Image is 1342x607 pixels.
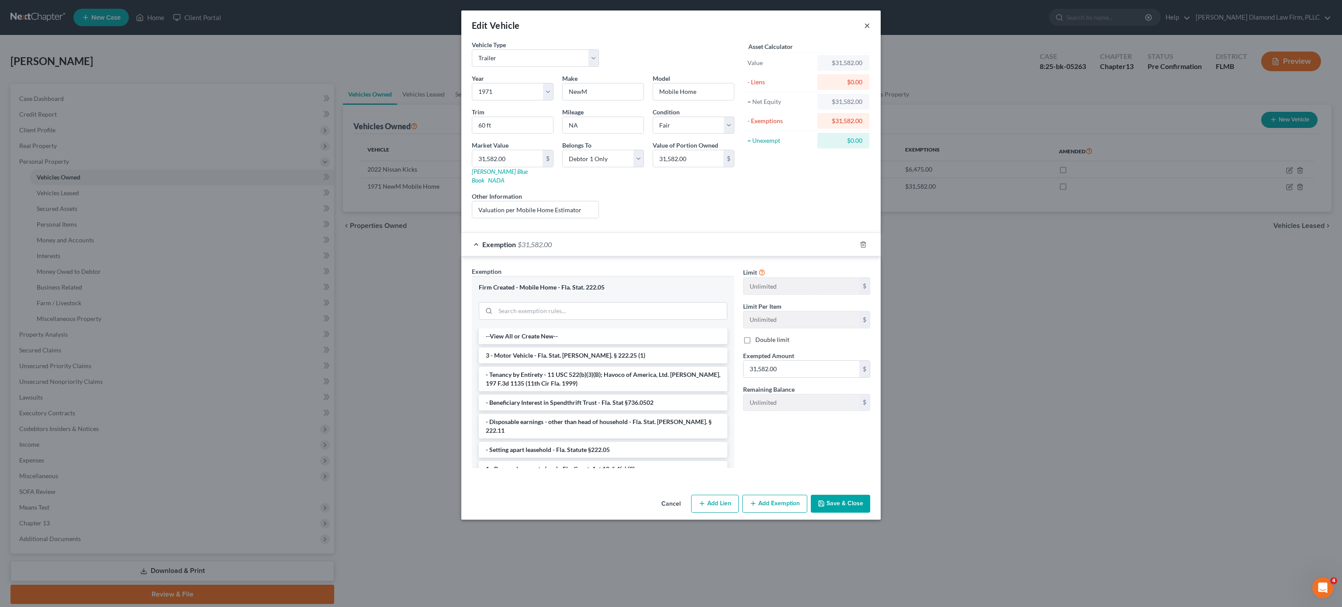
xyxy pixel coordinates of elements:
[742,495,807,513] button: Add Exemption
[824,136,862,145] div: $0.00
[495,303,727,319] input: Search exemption rules...
[479,367,727,391] li: - Tenancy by Entirety - 11 USC 522(b)(3)(B); Havoco of America, Ltd. [PERSON_NAME], 197 F.3d 1135...
[562,75,578,82] span: Make
[472,201,598,218] input: (optional)
[747,78,813,86] div: - Liens
[723,150,734,167] div: $
[864,20,870,31] button: ×
[859,394,870,411] div: $
[1312,577,1333,598] iframe: Intercom live chat
[543,150,553,167] div: $
[472,19,520,31] div: Edit Vehicle
[743,352,794,359] span: Exempted Amount
[653,150,723,167] input: 0.00
[811,495,870,513] button: Save & Close
[479,414,727,438] li: - Disposable earnings - other than head of household - Fla. Stat. [PERSON_NAME]. § 222.11
[472,40,506,49] label: Vehicle Type
[518,240,552,248] span: $31,582.00
[654,496,688,513] button: Cancel
[472,117,553,134] input: ex. LS, LT, etc
[748,42,793,51] label: Asset Calculator
[824,78,862,86] div: $0.00
[562,141,591,149] span: Belongs To
[1330,577,1337,584] span: 4
[472,74,484,83] label: Year
[653,141,718,150] label: Value of Portion Owned
[653,107,680,117] label: Condition
[479,461,727,477] li: 1 - Personal property (any) - Fla. Const. Art.10, § 4(a) (2)
[743,302,782,311] label: Limit Per Item
[653,83,734,100] input: ex. Altima
[563,83,643,100] input: ex. Nissan
[859,278,870,294] div: $
[472,168,528,184] a: [PERSON_NAME] Blue Book
[747,97,813,106] div: = Net Equity
[653,74,670,83] label: Model
[824,97,862,106] div: $31,582.00
[472,141,508,150] label: Market Value
[482,240,516,248] span: Exemption
[743,269,757,276] span: Limit
[479,395,727,410] li: - Beneficiary Interest in Spendthrift Trust - Fla. Stat §736.0502
[472,268,502,275] span: Exemption
[562,107,584,117] label: Mileage
[747,136,813,145] div: = Unexempt
[744,361,859,377] input: 0.00
[488,176,505,184] a: NADA
[743,385,795,394] label: Remaining Balance
[755,335,789,344] label: Double limit
[479,328,727,344] li: --View All or Create New--
[859,311,870,328] div: $
[824,117,862,125] div: $31,582.00
[563,117,643,134] input: --
[824,59,862,67] div: $31,582.00
[744,311,859,328] input: --
[472,192,522,201] label: Other Information
[691,495,739,513] button: Add Lien
[744,394,859,411] input: --
[479,442,727,458] li: - Setting apart leasehold - Fla. Statute §222.05
[744,278,859,294] input: --
[747,117,813,125] div: - Exemptions
[472,107,484,117] label: Trim
[479,283,727,292] div: Firm Created - Mobile Home - Fla. Stat. 222.05
[747,59,813,67] div: Value
[479,348,727,363] li: 3 - Motor Vehicle - Fla. Stat. [PERSON_NAME]. § 222.25 (1)
[472,150,543,167] input: 0.00
[859,361,870,377] div: $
